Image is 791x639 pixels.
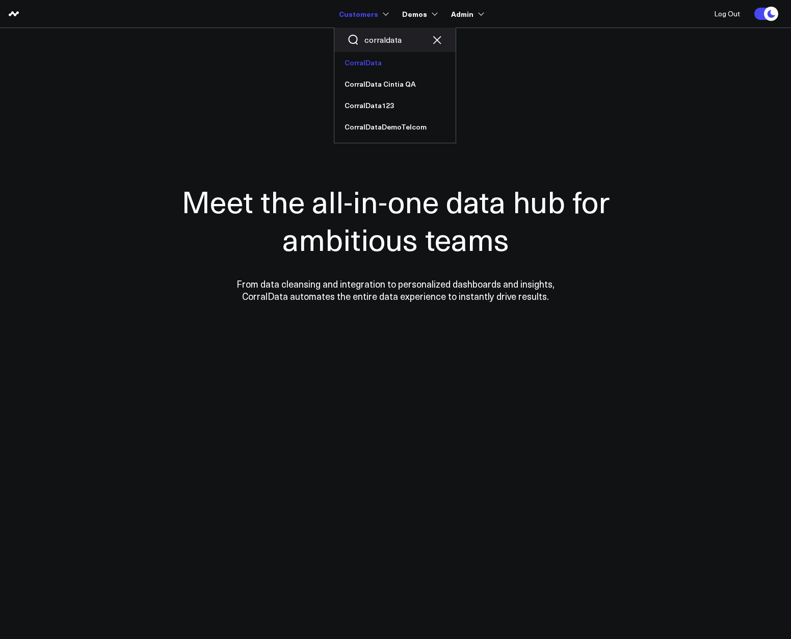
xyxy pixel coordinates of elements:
[339,5,387,23] a: Customers
[215,278,576,302] p: From data cleansing and integration to personalized dashboards and insights, CorralData automates...
[146,182,645,258] h1: Meet the all-in-one data hub for ambitious teams
[334,73,456,95] a: CorralData Cintia QA
[402,5,436,23] a: Demos
[334,52,456,73] a: CorralData
[364,34,426,45] input: Search customers input
[431,34,443,46] button: Clear search
[347,34,359,46] button: Search customers button
[451,5,482,23] a: Admin
[334,116,456,138] a: CorralDataDemoTelcom
[334,95,456,116] a: CorralData123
